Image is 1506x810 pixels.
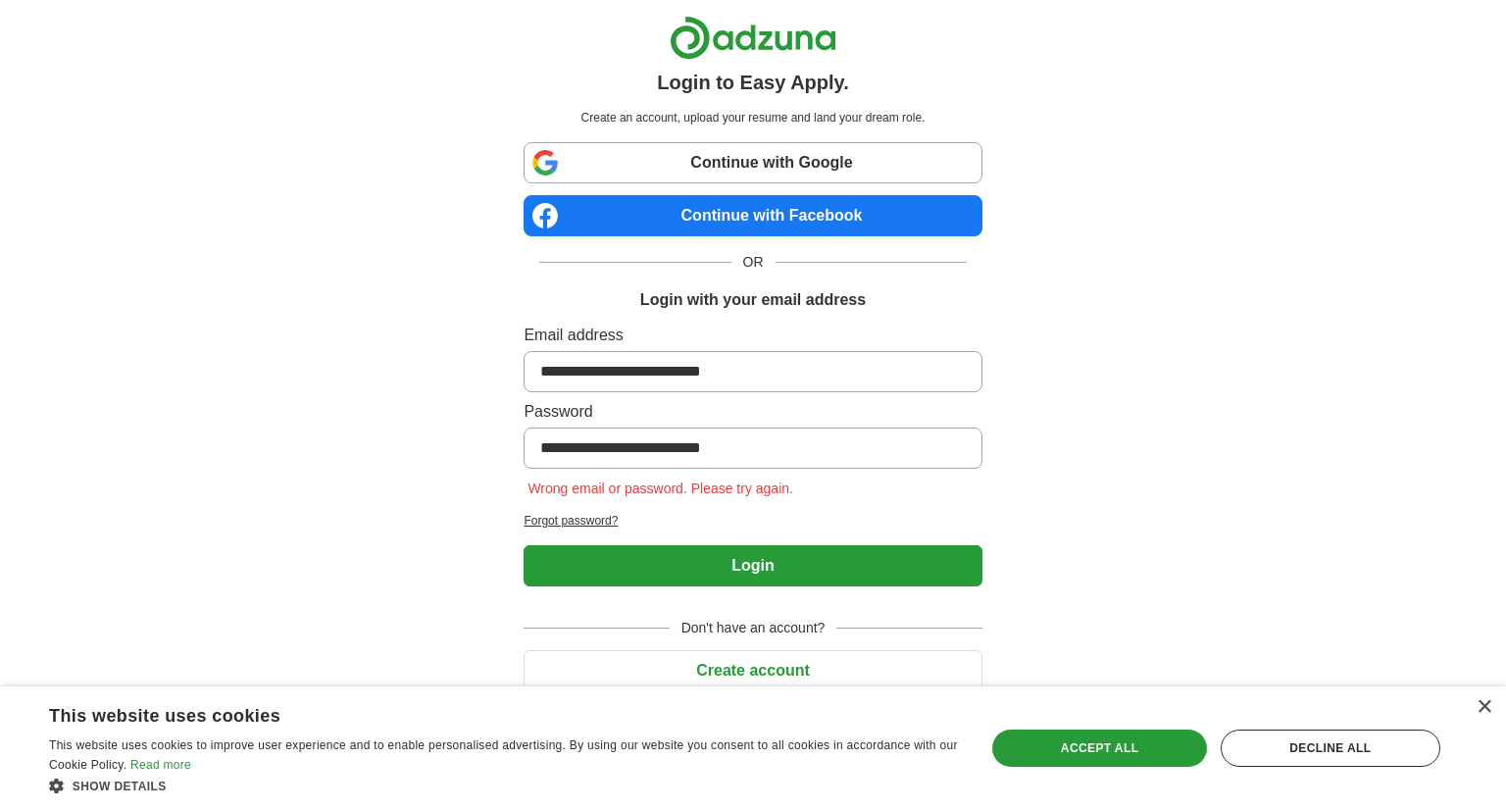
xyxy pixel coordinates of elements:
div: This website uses cookies [49,698,909,728]
p: Create an account, upload your resume and land your dream role. [527,109,978,127]
span: Don't have an account? [670,618,837,638]
button: Create account [524,650,981,691]
a: Continue with Facebook [524,195,981,236]
span: OR [731,252,776,273]
a: Read more, opens a new window [130,758,191,772]
h1: Login to Easy Apply. [657,68,849,97]
a: Continue with Google [524,142,981,183]
a: Create account [524,662,981,679]
h1: Login with your email address [640,288,866,312]
div: Accept all [992,730,1206,767]
label: Email address [524,324,981,347]
div: Decline all [1221,730,1440,767]
span: This website uses cookies to improve user experience and to enable personalised advertising. By u... [49,738,958,772]
div: Show details [49,776,958,795]
a: Forgot password? [524,512,981,530]
label: Password [524,400,981,424]
button: Login [524,545,981,586]
img: Adzuna logo [670,16,836,60]
span: Wrong email or password. Please try again. [524,481,797,496]
div: Close [1477,700,1491,715]
span: Show details [73,780,167,793]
